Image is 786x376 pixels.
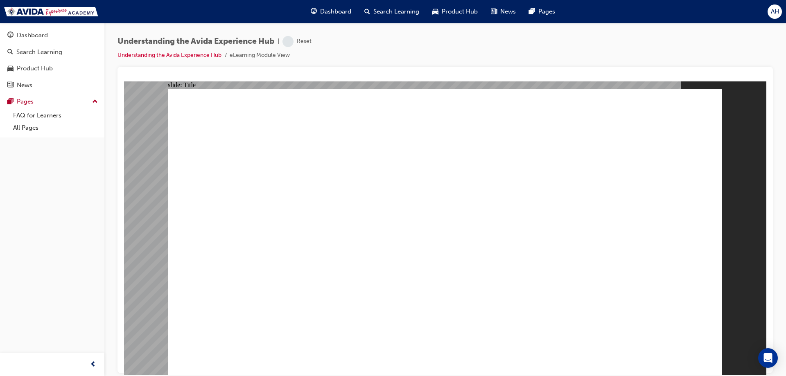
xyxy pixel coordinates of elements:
div: Pages [17,97,34,106]
div: Reset [297,38,312,45]
a: pages-iconPages [522,3,562,20]
a: All Pages [10,122,101,134]
span: guage-icon [311,7,317,17]
span: search-icon [364,7,370,17]
span: Dashboard [320,7,351,16]
a: search-iconSearch Learning [358,3,426,20]
span: news-icon [7,82,14,89]
span: car-icon [432,7,438,17]
div: Product Hub [17,64,53,73]
div: Search Learning [16,47,62,57]
span: car-icon [7,65,14,72]
span: AH [771,7,779,16]
a: Understanding the Avida Experience Hub [117,52,221,59]
span: News [500,7,516,16]
a: News [3,78,101,93]
button: AH [768,5,782,19]
span: Understanding the Avida Experience Hub [117,37,274,46]
div: Dashboard [17,31,48,40]
a: Product Hub [3,61,101,76]
button: DashboardSearch LearningProduct HubNews [3,26,101,94]
span: pages-icon [7,98,14,106]
img: Trak [4,7,98,16]
span: up-icon [92,97,98,107]
button: Pages [3,94,101,109]
a: FAQ for Learners [10,109,101,122]
span: Pages [538,7,555,16]
span: pages-icon [529,7,535,17]
li: eLearning Module View [230,51,290,60]
div: Open Intercom Messenger [758,348,778,368]
span: Search Learning [373,7,419,16]
a: Search Learning [3,45,101,60]
span: search-icon [7,49,13,56]
span: learningRecordVerb_NONE-icon [282,36,294,47]
span: guage-icon [7,32,14,39]
span: news-icon [491,7,497,17]
span: | [278,37,279,46]
a: guage-iconDashboard [304,3,358,20]
span: prev-icon [90,360,96,370]
a: car-iconProduct Hub [426,3,484,20]
span: Product Hub [442,7,478,16]
a: Dashboard [3,28,101,43]
div: News [17,81,32,90]
a: news-iconNews [484,3,522,20]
